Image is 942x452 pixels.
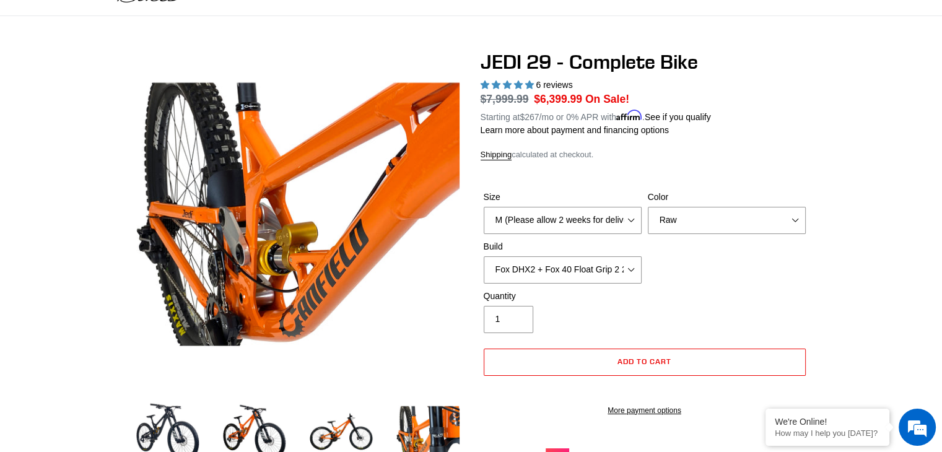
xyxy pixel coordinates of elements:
span: Affirm [616,110,642,121]
a: Learn more about payment and financing options [481,125,669,135]
span: 6 reviews [536,80,572,90]
div: We're Online! [775,417,880,427]
label: Color [648,191,806,204]
span: $267 [520,112,539,122]
label: Quantity [484,290,642,303]
div: Navigation go back [14,68,32,87]
span: Add to cart [617,357,671,366]
span: 5.00 stars [481,80,536,90]
a: Shipping [481,150,512,160]
textarea: Type your message and hit 'Enter' [6,312,236,355]
span: We're online! [72,143,171,268]
a: More payment options [484,405,806,416]
button: Add to cart [484,349,806,376]
p: Starting at /mo or 0% APR with . [481,108,711,124]
div: calculated at checkout. [481,149,809,161]
img: d_696896380_company_1647369064580_696896380 [40,62,71,93]
label: Build [484,240,642,253]
div: Minimize live chat window [203,6,233,36]
div: Chat with us now [83,69,227,85]
s: $7,999.99 [481,93,529,105]
h1: JEDI 29 - Complete Bike [481,50,809,74]
p: How may I help you today? [775,428,880,438]
span: On Sale! [585,91,629,107]
a: See if you qualify - Learn more about Affirm Financing (opens in modal) [645,112,711,122]
span: $6,399.99 [534,93,582,105]
label: Size [484,191,642,204]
